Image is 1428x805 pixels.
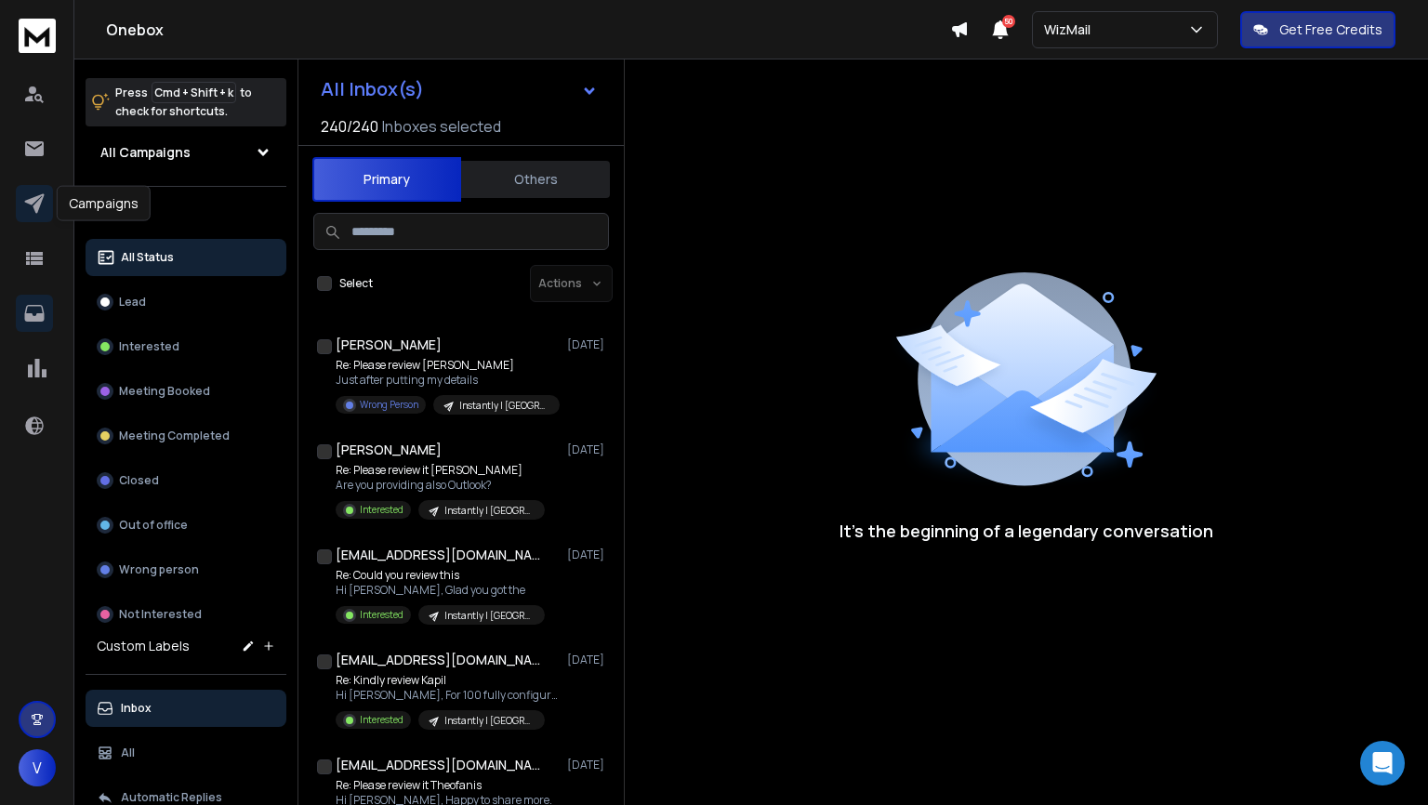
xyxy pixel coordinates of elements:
[86,417,286,455] button: Meeting Completed
[567,337,609,352] p: [DATE]
[336,651,540,669] h1: [EMAIL_ADDRESS][DOMAIN_NAME]
[119,429,230,443] p: Meeting Completed
[336,778,552,793] p: Re: Please review it Theofanis
[360,713,403,727] p: Interested
[57,186,151,221] div: Campaigns
[321,115,378,138] span: 240 / 240
[86,202,286,228] h3: Filters
[1360,741,1405,785] div: Open Intercom Messenger
[97,637,190,655] h3: Custom Labels
[152,82,236,103] span: Cmd + Shift + k
[86,462,286,499] button: Closed
[567,653,609,667] p: [DATE]
[567,442,609,457] p: [DATE]
[86,284,286,321] button: Lead
[336,583,545,598] p: Hi [PERSON_NAME], Glad you got the
[115,84,252,121] p: Press to check for shortcuts.
[86,596,286,633] button: Not Interested
[444,504,534,518] p: Instantly | [GEOGRAPHIC_DATA] | [GEOGRAPHIC_DATA]
[336,673,559,688] p: Re: Kindly review Kapil
[121,250,174,265] p: All Status
[121,701,152,716] p: Inbox
[339,276,373,291] label: Select
[106,19,950,41] h1: Onebox
[1044,20,1098,39] p: WizMail
[306,71,613,108] button: All Inbox(s)
[86,373,286,410] button: Meeting Booked
[86,734,286,772] button: All
[461,159,610,200] button: Others
[321,80,424,99] h1: All Inbox(s)
[336,373,559,388] p: Just after putting my details
[360,608,403,622] p: Interested
[119,562,199,577] p: Wrong person
[312,157,461,202] button: Primary
[336,756,540,774] h1: [EMAIL_ADDRESS][DOMAIN_NAME]
[840,518,1213,544] p: It’s the beginning of a legendary conversation
[86,690,286,727] button: Inbox
[382,115,501,138] h3: Inboxes selected
[1002,15,1015,28] span: 50
[19,749,56,786] button: V
[86,239,286,276] button: All Status
[360,503,403,517] p: Interested
[119,295,146,310] p: Lead
[119,518,188,533] p: Out of office
[444,609,534,623] p: Instantly | [GEOGRAPHIC_DATA] | GWS
[336,478,545,493] p: Are you providing also Outlook?
[100,143,191,162] h1: All Campaigns
[86,328,286,365] button: Interested
[1279,20,1382,39] p: Get Free Credits
[119,339,179,354] p: Interested
[1240,11,1395,48] button: Get Free Credits
[86,134,286,171] button: All Campaigns
[119,384,210,399] p: Meeting Booked
[121,790,222,805] p: Automatic Replies
[336,358,559,373] p: Re: Please review [PERSON_NAME]
[567,758,609,772] p: [DATE]
[86,551,286,588] button: Wrong person
[336,336,442,354] h1: [PERSON_NAME]
[360,398,418,412] p: Wrong Person
[119,607,202,622] p: Not Interested
[86,507,286,544] button: Out of office
[19,19,56,53] img: logo
[444,714,534,728] p: Instantly | [GEOGRAPHIC_DATA] | GWS
[336,546,540,564] h1: [EMAIL_ADDRESS][DOMAIN_NAME]
[336,568,545,583] p: Re: Could you review this
[121,746,135,760] p: All
[119,473,159,488] p: Closed
[459,399,549,413] p: Instantly | [GEOGRAPHIC_DATA] | GWS
[336,688,559,703] p: Hi [PERSON_NAME], For 100 fully configured
[336,463,545,478] p: Re: Please review it [PERSON_NAME]
[567,548,609,562] p: [DATE]
[336,441,442,459] h1: [PERSON_NAME]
